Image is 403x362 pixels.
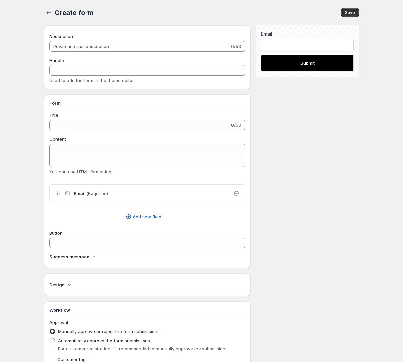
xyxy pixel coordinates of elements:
[49,136,66,142] span: Content
[55,9,93,17] span: Create form
[49,100,245,106] h3: Form
[45,211,241,222] button: Add new field
[58,329,160,334] span: Manually approve or reject the form submissions
[49,320,68,325] span: Approval
[49,169,112,174] span: You can use HTML formatting.
[58,338,150,343] span: Automatically approve the form submissions
[49,58,64,63] span: Handle
[49,34,73,39] span: Description
[345,10,355,15] span: Save
[133,213,161,220] span: Add new field
[74,190,108,197] h4: Email
[49,112,58,118] span: Title
[49,41,230,52] input: Private internal description
[49,78,134,83] span: Used to add the form in the theme editor
[261,31,354,37] div: Email
[49,230,63,236] span: Button
[261,55,354,71] button: Submit
[49,307,245,313] h3: Workflow
[49,281,65,288] h4: Design
[57,357,88,362] span: Customer tags
[58,346,229,351] span: For customer registration it's recommended to manually approve the submissions.
[86,191,108,196] span: (Required)
[49,253,89,260] h4: Success message
[341,8,359,17] button: Save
